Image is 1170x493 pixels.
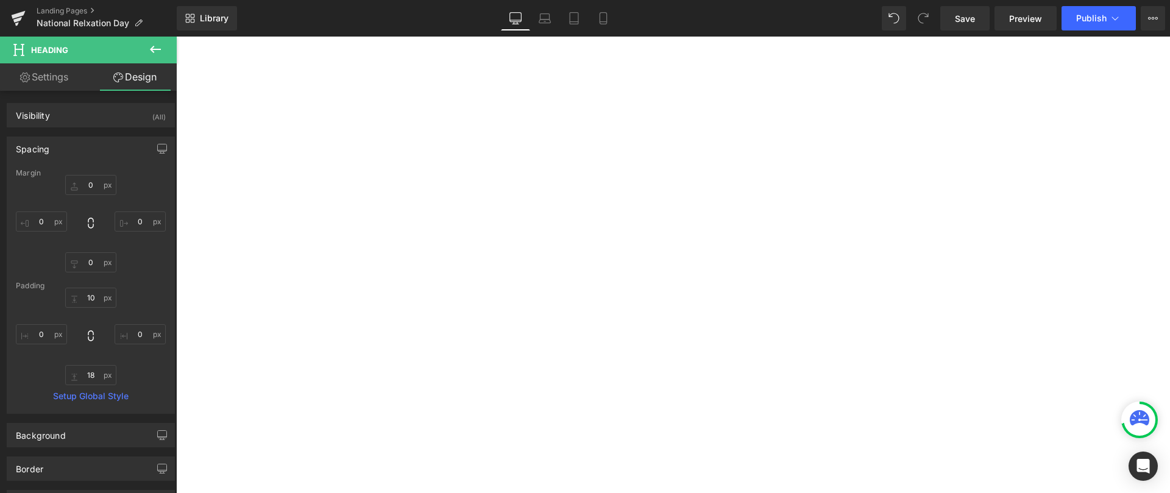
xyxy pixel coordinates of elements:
div: Padding [16,282,166,290]
button: Publish [1062,6,1136,30]
span: National Relxation Day [37,18,129,28]
input: 0 [65,175,116,195]
a: Desktop [501,6,530,30]
span: Heading [31,45,68,55]
a: Preview [994,6,1057,30]
a: Landing Pages [37,6,177,16]
span: Library [200,13,229,24]
div: Spacing [16,137,49,154]
a: Mobile [589,6,618,30]
span: Preview [1009,12,1042,25]
a: Setup Global Style [16,391,166,401]
a: Tablet [559,6,589,30]
input: 0 [16,211,67,232]
span: Save [955,12,975,25]
input: 0 [65,288,116,308]
input: 0 [65,252,116,272]
div: Visibility [16,104,50,121]
input: 0 [16,324,67,344]
iframe: To enrich screen reader interactions, please activate Accessibility in Grammarly extension settings [176,37,1170,493]
a: New Library [177,6,237,30]
a: Laptop [530,6,559,30]
div: Open Intercom Messenger [1129,452,1158,481]
div: (All) [152,104,166,124]
a: Design [91,63,179,91]
div: Margin [16,169,166,177]
input: 0 [115,324,166,344]
div: Border [16,457,43,474]
button: Undo [882,6,906,30]
button: Redo [911,6,935,30]
div: Background [16,424,66,441]
button: More [1141,6,1165,30]
input: 0 [115,211,166,232]
input: 0 [65,365,116,385]
span: Publish [1076,13,1107,23]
